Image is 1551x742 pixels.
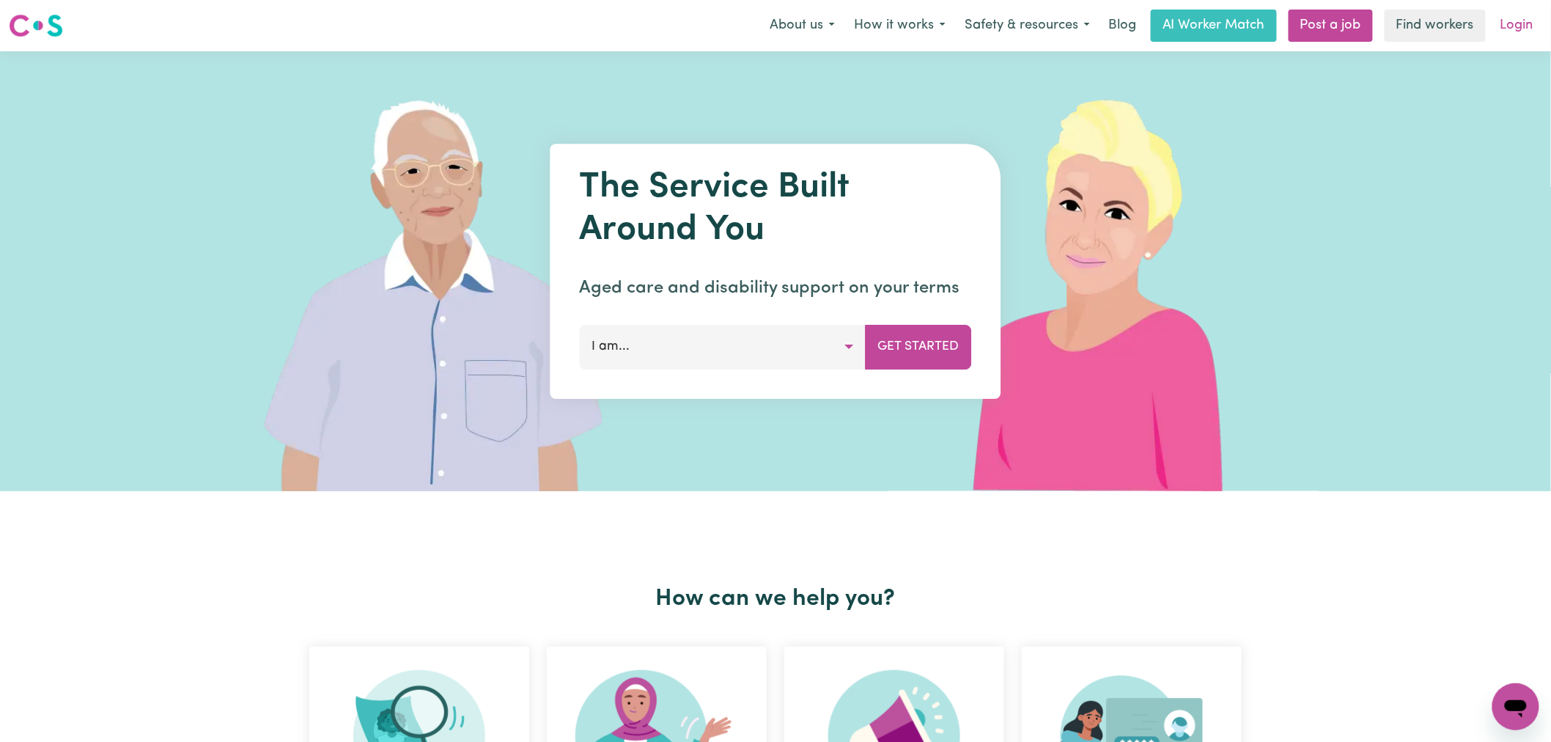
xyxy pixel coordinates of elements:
button: I am... [580,325,866,369]
a: AI Worker Match [1151,10,1277,42]
img: Careseekers logo [9,12,63,39]
iframe: Button to launch messaging window [1492,683,1539,730]
a: Careseekers logo [9,9,63,43]
button: Safety & resources [955,10,1099,41]
a: Find workers [1385,10,1486,42]
a: Login [1492,10,1542,42]
a: Post a job [1289,10,1373,42]
button: About us [760,10,844,41]
p: Aged care and disability support on your terms [580,275,972,301]
button: How it works [844,10,955,41]
button: Get Started [866,325,972,369]
h1: The Service Built Around You [580,167,972,251]
h2: How can we help you? [301,585,1250,613]
a: Blog [1099,10,1145,42]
